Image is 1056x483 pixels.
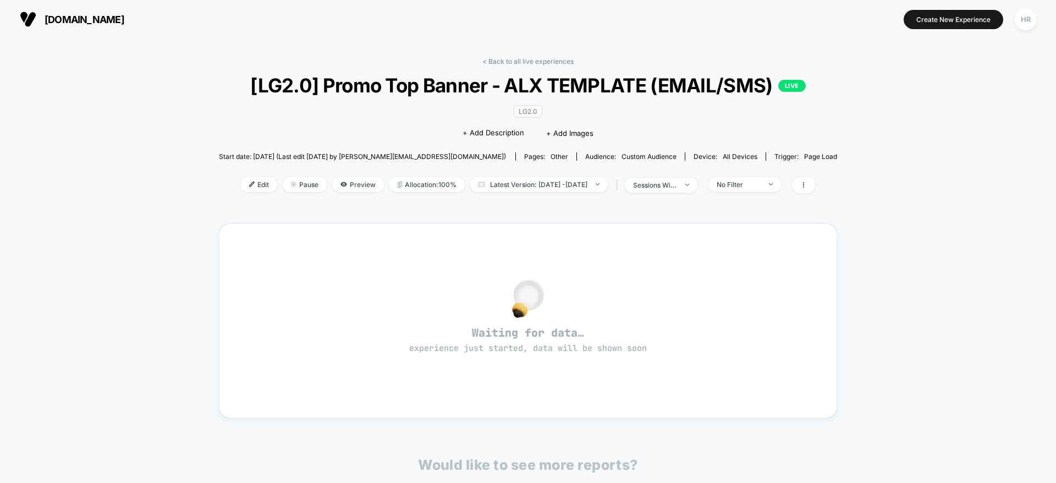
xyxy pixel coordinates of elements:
div: Audience: [585,152,676,161]
img: calendar [479,182,485,187]
span: Preview [332,177,384,192]
span: LG2.0 [514,105,542,118]
p: Would like to see more reports? [418,457,638,473]
span: [LG2.0] Promo Top Banner - ALX TEMPLATE (EMAIL/SMS) [250,74,806,97]
span: Custom Audience [621,152,676,161]
p: LIVE [778,80,806,92]
div: HR [1015,9,1036,30]
span: Device: [685,152,766,161]
button: [DOMAIN_NAME] [16,10,128,28]
div: Pages: [524,152,568,161]
span: [DOMAIN_NAME] [45,14,124,25]
div: Trigger: [774,152,837,161]
img: no_data [512,279,544,318]
span: Start date: [DATE] (Last edit [DATE] by [PERSON_NAME][EMAIL_ADDRESS][DOMAIN_NAME]) [219,152,506,161]
img: end [596,183,599,185]
button: HR [1011,8,1039,31]
span: all devices [723,152,757,161]
span: Edit [241,177,277,192]
span: Pause [283,177,327,192]
span: + Add Description [463,128,524,139]
img: end [291,182,296,187]
div: sessions with impression [633,181,677,189]
span: Latest Version: [DATE] - [DATE] [470,177,608,192]
span: | [613,177,625,193]
button: Create New Experience [904,10,1003,29]
span: Page Load [804,152,837,161]
div: No Filter [717,180,761,189]
img: Visually logo [20,11,36,28]
span: + Add Images [546,129,593,138]
span: Allocation: 100% [389,177,465,192]
img: edit [249,182,255,187]
img: rebalance [398,182,402,188]
img: end [769,183,773,185]
span: experience just started, data will be shown soon [409,343,647,354]
a: < Back to all live experiences [482,57,574,65]
span: Waiting for data… [239,326,818,354]
img: end [685,184,689,186]
span: other [551,152,568,161]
